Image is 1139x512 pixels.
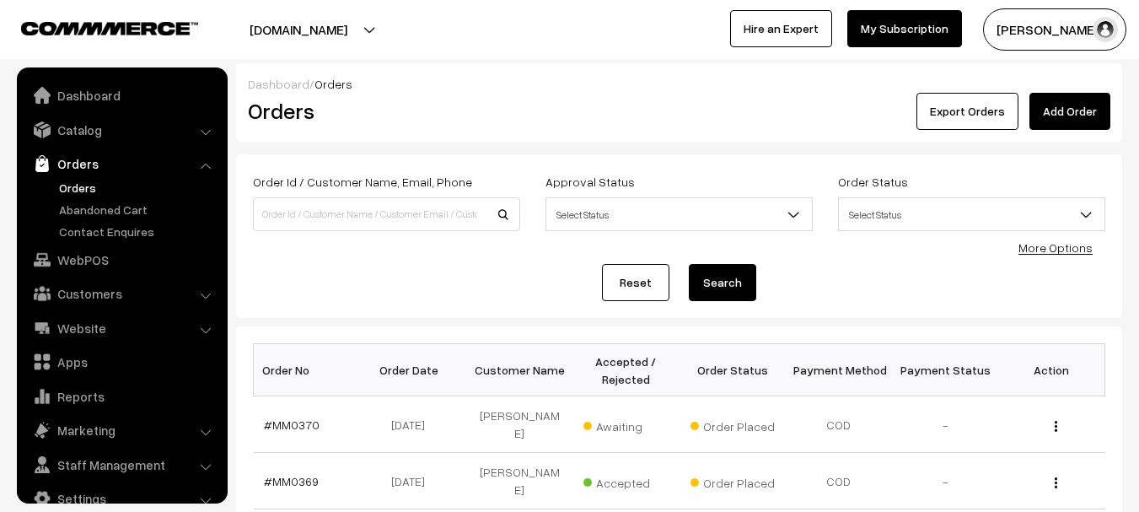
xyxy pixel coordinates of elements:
[55,223,222,240] a: Contact Enquires
[55,201,222,218] a: Abandoned Cart
[360,396,466,453] td: [DATE]
[248,77,309,91] a: Dashboard
[916,93,1018,130] button: Export Orders
[690,470,775,492] span: Order Placed
[786,453,892,509] td: COD
[254,344,360,396] th: Order No
[786,396,892,453] td: COD
[1055,421,1057,432] img: Menu
[545,197,813,231] span: Select Status
[690,413,775,435] span: Order Placed
[360,453,466,509] td: [DATE]
[1093,17,1118,42] img: user
[892,396,998,453] td: -
[545,173,635,191] label: Approval Status
[55,179,222,197] a: Orders
[730,10,832,47] a: Hire an Expert
[248,75,1110,93] div: /
[1029,93,1110,130] a: Add Order
[21,17,169,37] a: COMMMERCE
[253,173,472,191] label: Order Id / Customer Name, Email, Phone
[847,10,962,47] a: My Subscription
[21,450,222,480] a: Staff Management
[21,278,222,309] a: Customers
[838,173,908,191] label: Order Status
[248,98,518,124] h2: Orders
[21,22,198,35] img: COMMMERCE
[191,8,406,51] button: [DOMAIN_NAME]
[546,200,812,229] span: Select Status
[253,197,520,231] input: Order Id / Customer Name / Customer Email / Customer Phone
[21,415,222,445] a: Marketing
[572,344,679,396] th: Accepted / Rejected
[838,197,1105,231] span: Select Status
[583,470,668,492] span: Accepted
[892,453,998,509] td: -
[21,347,222,377] a: Apps
[1055,477,1057,488] img: Menu
[21,115,222,145] a: Catalog
[1018,240,1093,255] a: More Options
[680,344,786,396] th: Order Status
[583,413,668,435] span: Awaiting
[21,80,222,110] a: Dashboard
[21,313,222,343] a: Website
[602,264,669,301] a: Reset
[998,344,1104,396] th: Action
[466,396,572,453] td: [PERSON_NAME]
[466,344,572,396] th: Customer Name
[264,418,320,432] a: #MM0370
[314,77,352,91] span: Orders
[21,245,222,275] a: WebPOS
[786,344,892,396] th: Payment Method
[466,453,572,509] td: [PERSON_NAME]
[264,474,319,488] a: #MM0369
[360,344,466,396] th: Order Date
[892,344,998,396] th: Payment Status
[983,8,1126,51] button: [PERSON_NAME]…
[689,264,756,301] button: Search
[21,148,222,179] a: Orders
[21,381,222,412] a: Reports
[839,200,1104,229] span: Select Status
